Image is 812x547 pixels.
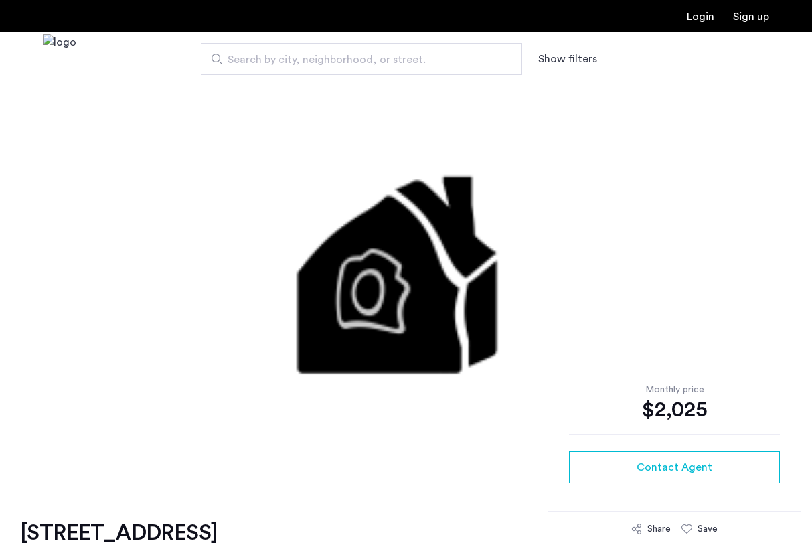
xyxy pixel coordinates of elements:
[569,451,780,483] button: button
[569,383,780,396] div: Monthly price
[569,396,780,423] div: $2,025
[20,520,278,546] h1: [STREET_ADDRESS]
[201,43,522,75] input: Apartment Search
[146,86,665,487] img: 1.gif
[647,522,671,536] div: Share
[733,11,769,22] a: Registration
[43,34,76,84] img: logo
[687,11,714,22] a: Login
[538,51,597,67] button: Show or hide filters
[698,522,718,536] div: Save
[228,52,485,68] span: Search by city, neighborhood, or street.
[43,34,76,84] a: Cazamio Logo
[637,459,712,475] span: Contact Agent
